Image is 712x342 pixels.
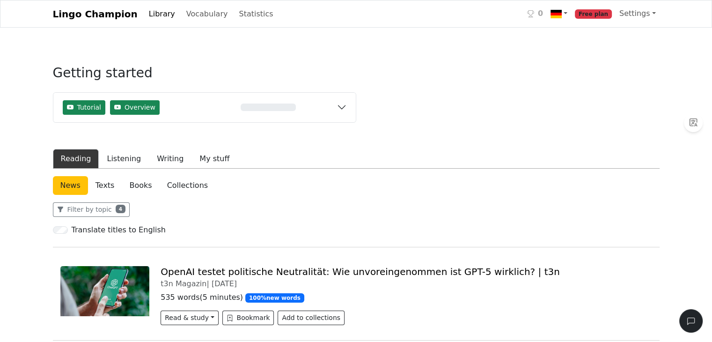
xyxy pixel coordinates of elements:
[145,5,179,23] a: Library
[99,149,149,169] button: Listening
[53,176,88,195] a: News
[571,4,616,23] a: Free plan
[116,205,125,213] span: 4
[63,100,105,115] span: Tutorial
[53,149,99,169] button: Reading
[191,149,237,169] button: My stuff
[161,266,560,277] a: OpenAI testet politische Neutralität: Wie unvoreingenommen ist GPT-5 wirklich? | t3n
[616,4,660,23] a: Settings
[149,149,191,169] button: Writing
[53,93,356,122] button: TutorialOverview
[245,293,304,303] span: 100 % new words
[110,100,160,115] span: Overview
[53,5,138,23] a: Lingo Champion
[53,65,356,89] h3: Getting started
[575,9,612,19] span: Free plan
[619,9,650,18] span: Settings
[222,311,274,325] button: Bookmark
[160,176,215,195] a: Collections
[72,225,166,234] h6: Translate titles to English
[161,292,652,303] p: 535 words ( 5 minutes )
[53,202,130,217] button: Filter by topic4
[523,4,547,23] a: 0
[60,266,150,316] img: shutterstock_2429174263.jpg
[235,5,277,23] a: Statistics
[77,103,101,112] span: Tutorial
[125,103,155,112] span: Overview
[161,311,218,325] button: Read & study
[278,311,345,325] button: Add to collections
[538,8,543,19] span: 0
[88,176,122,195] a: Texts
[183,5,232,23] a: Vocabulary
[212,279,237,288] span: [DATE]
[551,8,562,20] img: de.svg
[161,279,652,288] div: t3n Magazin |
[122,176,159,195] a: Books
